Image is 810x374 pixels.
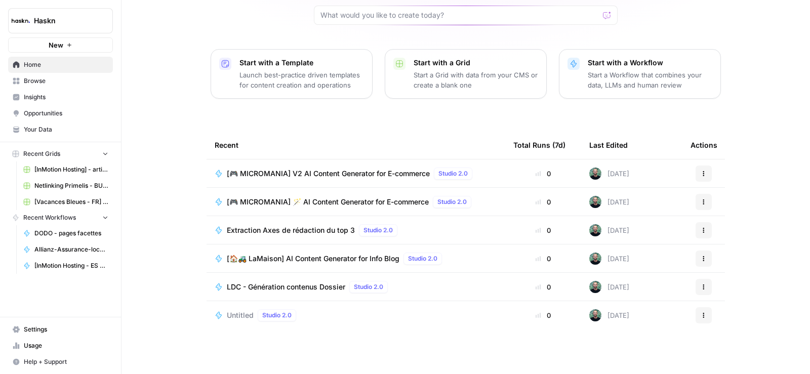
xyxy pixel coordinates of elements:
[513,310,573,320] div: 0
[49,40,63,50] span: New
[354,282,383,292] span: Studio 2.0
[513,131,565,159] div: Total Runs (7d)
[262,311,292,320] span: Studio 2.0
[438,169,468,178] span: Studio 2.0
[8,121,113,138] a: Your Data
[8,321,113,338] a: Settings
[589,309,601,321] img: eldrt0s0bgdfrxd9l65lxkaynort
[589,131,628,159] div: Last Edited
[34,165,108,174] span: [InMotion Hosting] - article de blog 2000 mots
[215,131,497,159] div: Recent
[589,168,601,180] img: eldrt0s0bgdfrxd9l65lxkaynort
[589,253,629,265] div: [DATE]
[34,261,108,270] span: [InMotion Hosting - ES 🇪🇸] - article de blog 2000 mots
[12,12,30,30] img: Haskn Logo
[589,196,601,208] img: eldrt0s0bgdfrxd9l65lxkaynort
[215,253,497,265] a: [🏠🚜 LaMaison] AI Content Generator for Info BlogStudio 2.0
[227,282,345,292] span: LDC - Génération contenus Dossier
[24,60,108,69] span: Home
[19,225,113,241] a: DODO - pages facettes
[589,196,629,208] div: [DATE]
[227,254,399,264] span: [🏠🚜 LaMaison] AI Content Generator for Info Blog
[19,241,113,258] a: Allianz-Assurance-local v2
[513,254,573,264] div: 0
[211,49,373,99] button: Start with a TemplateLaunch best-practice driven templates for content creation and operations
[320,10,599,20] input: What would you like to create today?
[588,58,712,68] p: Start with a Workflow
[227,310,254,320] span: Untitled
[363,226,393,235] span: Studio 2.0
[8,146,113,161] button: Recent Grids
[19,161,113,178] a: [InMotion Hosting] - article de blog 2000 mots
[215,168,497,180] a: [🎮 MICROMANIA] V2 AI Content Generator for E-commerceStudio 2.0
[215,224,497,236] a: Extraction Axes de rédaction du top 3Studio 2.0
[437,197,467,206] span: Studio 2.0
[589,224,601,236] img: eldrt0s0bgdfrxd9l65lxkaynort
[24,76,108,86] span: Browse
[589,281,629,293] div: [DATE]
[8,89,113,105] a: Insights
[19,194,113,210] a: [Vacances Bleues - FR] Pages refonte sites hôtels - Le Grand Large Grid
[513,225,573,235] div: 0
[408,254,437,263] span: Studio 2.0
[239,70,364,90] p: Launch best-practice driven templates for content creation and operations
[8,73,113,89] a: Browse
[24,125,108,134] span: Your Data
[215,309,497,321] a: UntitledStudio 2.0
[24,357,108,366] span: Help + Support
[34,197,108,206] span: [Vacances Bleues - FR] Pages refonte sites hôtels - Le Grand Large Grid
[227,169,430,179] span: [🎮 MICROMANIA] V2 AI Content Generator for E-commerce
[19,178,113,194] a: Netlinking Primelis - BU US Grid
[24,325,108,334] span: Settings
[513,169,573,179] div: 0
[23,149,60,158] span: Recent Grids
[588,70,712,90] p: Start a Workflow that combines your data, LLMs and human review
[385,49,547,99] button: Start with a GridStart a Grid with data from your CMS or create a blank one
[589,309,629,321] div: [DATE]
[589,224,629,236] div: [DATE]
[227,197,429,207] span: [🎮 MICROMANIA] 🪄 AI Content Generator for E-commerce
[589,168,629,180] div: [DATE]
[227,225,355,235] span: Extraction Axes de rédaction du top 3
[23,213,76,222] span: Recent Workflows
[8,105,113,121] a: Opportunities
[513,282,573,292] div: 0
[559,49,721,99] button: Start with a WorkflowStart a Workflow that combines your data, LLMs and human review
[24,109,108,118] span: Opportunities
[589,281,601,293] img: eldrt0s0bgdfrxd9l65lxkaynort
[8,338,113,354] a: Usage
[34,245,108,254] span: Allianz-Assurance-local v2
[8,37,113,53] button: New
[414,58,538,68] p: Start with a Grid
[19,258,113,274] a: [InMotion Hosting - ES 🇪🇸] - article de blog 2000 mots
[215,196,497,208] a: [🎮 MICROMANIA] 🪄 AI Content Generator for E-commerceStudio 2.0
[8,210,113,225] button: Recent Workflows
[24,93,108,102] span: Insights
[215,281,497,293] a: LDC - Génération contenus DossierStudio 2.0
[34,16,95,26] span: Haskn
[24,341,108,350] span: Usage
[34,181,108,190] span: Netlinking Primelis - BU US Grid
[691,131,717,159] div: Actions
[8,57,113,73] a: Home
[239,58,364,68] p: Start with a Template
[8,354,113,370] button: Help + Support
[589,253,601,265] img: eldrt0s0bgdfrxd9l65lxkaynort
[8,8,113,33] button: Workspace: Haskn
[34,229,108,238] span: DODO - pages facettes
[414,70,538,90] p: Start a Grid with data from your CMS or create a blank one
[513,197,573,207] div: 0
